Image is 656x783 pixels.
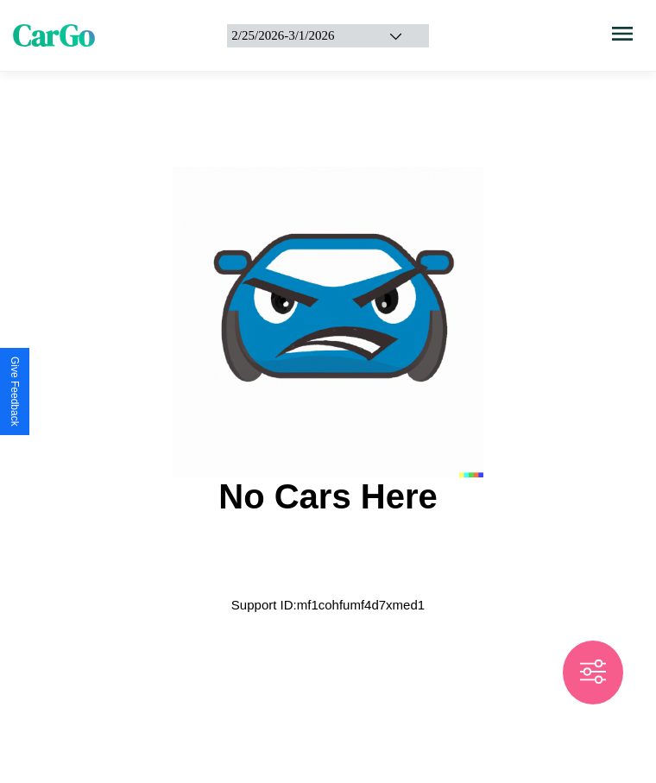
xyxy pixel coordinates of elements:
div: Give Feedback [9,357,21,426]
h2: No Cars Here [218,477,437,516]
img: car [173,167,483,477]
span: CarGo [13,15,95,56]
div: 2 / 25 / 2026 - 3 / 1 / 2026 [231,28,366,43]
p: Support ID: mf1cohfumf4d7xmed1 [231,593,425,616]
